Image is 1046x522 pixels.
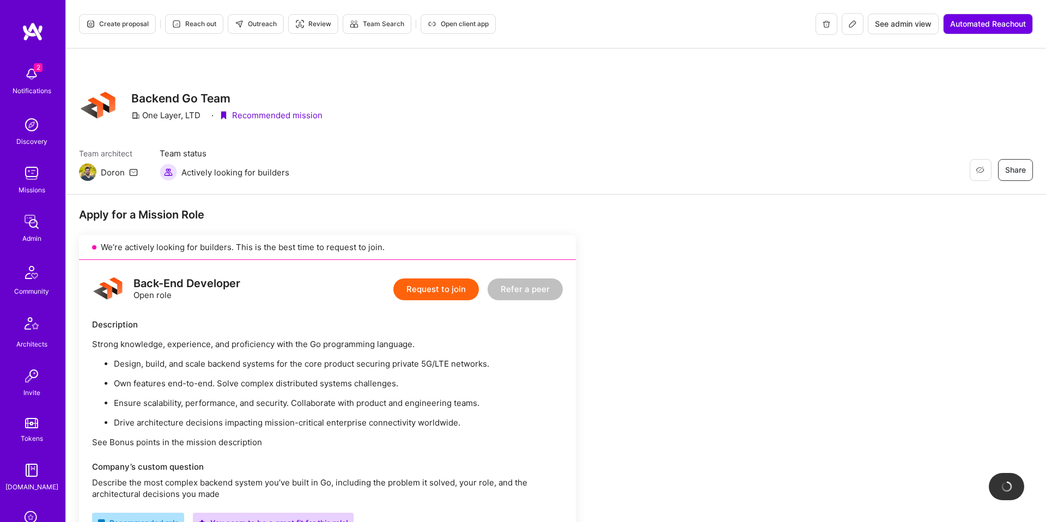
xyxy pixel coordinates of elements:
[160,148,289,159] span: Team status
[950,19,1026,29] span: Automated Reachout
[288,14,338,34] button: Review
[92,319,563,330] div: Description
[181,167,289,178] span: Actively looking for builders
[14,286,49,297] div: Community
[21,162,42,184] img: teamwork
[92,477,563,500] p: Describe the most complex backend system you’ve built in Go, including the problem it solved, you...
[133,278,240,301] div: Open role
[19,259,45,286] img: Community
[295,19,331,29] span: Review
[21,365,42,387] img: Invite
[86,20,95,28] i: icon Proposal
[21,459,42,481] img: guide book
[211,110,214,121] div: ·
[943,14,1033,34] button: Automated Reachout
[92,461,563,472] div: Company’s custom question
[219,111,228,120] i: icon PurpleRibbon
[868,14,939,34] button: See admin view
[875,19,932,29] span: See admin view
[228,14,284,34] button: Outreach
[79,14,156,34] button: Create proposal
[998,159,1033,181] button: Share
[86,19,149,29] span: Create proposal
[219,110,323,121] div: Recommended mission
[79,163,96,181] img: Team Architect
[34,63,42,72] span: 2
[21,211,42,233] img: admin teamwork
[160,163,177,181] img: Actively looking for builders
[13,85,51,96] div: Notifications
[21,433,43,444] div: Tokens
[22,22,44,41] img: logo
[21,114,42,136] img: discovery
[999,479,1014,494] img: loading
[21,63,42,85] img: bell
[114,417,563,428] p: Drive architecture decisions impacting mission-critical enterprise connectivity worldwide.
[79,148,138,159] span: Team architect
[976,166,984,174] i: icon EyeClosed
[101,167,125,178] div: Doron
[393,278,479,300] button: Request to join
[421,14,496,34] button: Open client app
[5,481,58,493] div: [DOMAIN_NAME]
[235,19,277,29] span: Outreach
[16,136,47,147] div: Discovery
[131,111,140,120] i: icon CompanyGray
[428,19,489,29] span: Open client app
[79,235,576,260] div: We’re actively looking for builders. This is the best time to request to join.
[131,110,200,121] div: One Layer, LTD
[131,92,323,105] h3: Backend Go Team
[19,312,45,338] img: Architects
[25,418,38,428] img: tokens
[350,19,404,29] span: Team Search
[165,14,223,34] button: Reach out
[114,397,563,409] p: Ensure scalability, performance, and security. Collaborate with product and engineering teams.
[172,19,216,29] span: Reach out
[295,20,304,28] i: icon Targeter
[19,184,45,196] div: Missions
[16,338,47,350] div: Architects
[129,168,138,177] i: icon Mail
[92,273,125,306] img: logo
[114,378,563,389] p: Own features end-to-end. Solve complex distributed systems challenges.
[114,358,563,369] p: Design, build, and scale backend systems for the core product securing private 5G/LTE networks.
[92,338,563,350] p: Strong knowledge, experience, and proficiency with the Go programming language.
[23,387,40,398] div: Invite
[79,208,576,222] div: Apply for a Mission Role
[133,278,240,289] div: Back-End Developer
[79,87,118,126] img: Company Logo
[92,436,563,448] p: See Bonus points in the mission description
[22,233,41,244] div: Admin
[343,14,411,34] button: Team Search
[488,278,563,300] button: Refer a peer
[1005,165,1026,175] span: Share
